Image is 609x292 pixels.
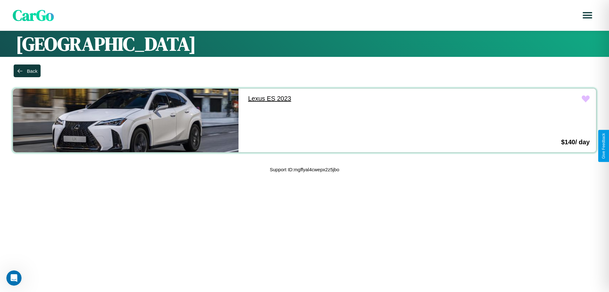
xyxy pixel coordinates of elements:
[14,65,41,77] button: Back
[270,165,339,174] p: Support ID: mgffyal4cwepx2z5jbo
[16,31,593,57] h1: [GEOGRAPHIC_DATA]
[6,270,22,286] iframe: Intercom live chat
[579,6,596,24] button: Open menu
[601,133,606,159] div: Give Feedback
[13,5,54,26] span: CarGo
[242,89,467,109] a: Lexus ES 2023
[561,139,590,146] h3: $ 140 / day
[27,68,37,74] div: Back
